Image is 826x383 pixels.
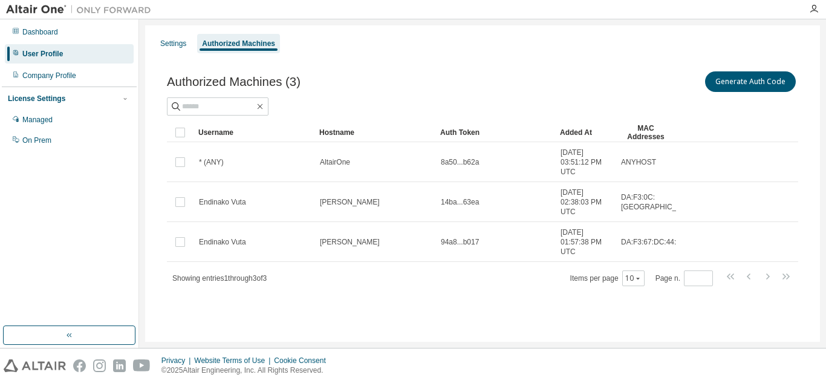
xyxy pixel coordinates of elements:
div: Privacy [161,356,194,365]
div: Cookie Consent [274,356,333,365]
div: User Profile [22,49,63,59]
span: Endinako Vuta [199,197,246,207]
span: DA:F3:67:DC:44:6C [621,237,686,247]
span: Endinako Vuta [199,237,246,247]
img: Altair One [6,4,157,16]
span: Showing entries 1 through 3 of 3 [172,274,267,283]
div: Settings [160,39,186,48]
p: © 2025 Altair Engineering, Inc. All Rights Reserved. [161,365,333,376]
div: MAC Addresses [620,123,671,142]
span: [DATE] 02:38:03 PM UTC [561,188,610,217]
span: 14ba...63ea [441,197,479,207]
div: Added At [560,123,611,142]
span: AltairOne [320,157,350,167]
span: Items per page [570,270,645,286]
div: Company Profile [22,71,76,80]
div: License Settings [8,94,65,103]
span: Authorized Machines (3) [167,75,301,89]
span: [DATE] 03:51:12 PM UTC [561,148,610,177]
span: Page n. [655,270,713,286]
img: facebook.svg [73,359,86,372]
button: Generate Auth Code [705,71,796,92]
button: 10 [625,273,642,283]
div: Username [198,123,310,142]
span: [DATE] 01:57:38 PM UTC [561,228,610,257]
img: instagram.svg [93,359,106,372]
div: Hostname [319,123,431,142]
span: ANYHOST [621,157,656,167]
span: 94a8...b017 [441,237,479,247]
img: linkedin.svg [113,359,126,372]
div: Dashboard [22,27,58,37]
span: DA:F3:0C:[GEOGRAPHIC_DATA]:E8:7A [621,192,718,212]
div: On Prem [22,136,51,145]
span: [PERSON_NAME] [320,237,380,247]
div: Authorized Machines [202,39,275,48]
div: Website Terms of Use [194,356,274,365]
span: * (ANY) [199,157,224,167]
div: Managed [22,115,53,125]
span: [PERSON_NAME] [320,197,380,207]
span: 8a50...b62a [441,157,479,167]
div: Auth Token [440,123,550,142]
img: altair_logo.svg [4,359,66,372]
img: youtube.svg [133,359,151,372]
